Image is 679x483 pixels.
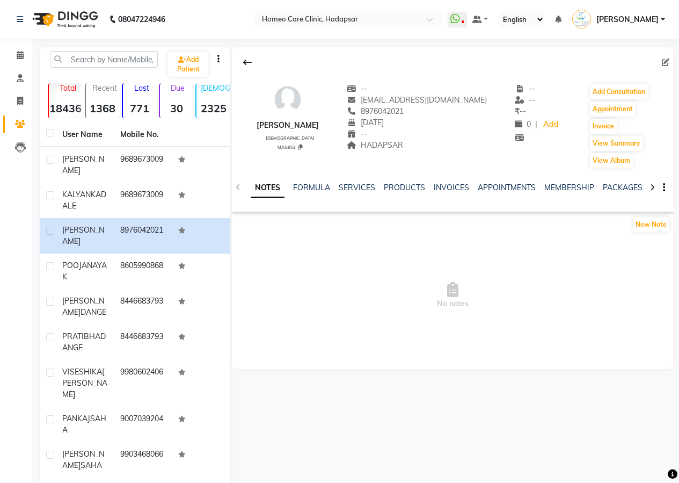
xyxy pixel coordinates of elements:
td: 9007039204 [114,407,172,442]
strong: 18436 [49,102,83,115]
a: PACKAGES [603,183,643,192]
span: [EMAIL_ADDRESS][DOMAIN_NAME] [347,95,487,105]
span: KALYAN [62,190,91,199]
span: HADAPSAR [347,140,404,150]
td: 9903468066 [114,442,172,478]
a: Add [542,117,560,132]
button: Invoice [590,119,617,134]
span: [PERSON_NAME] [62,449,104,470]
span: | [535,119,537,130]
b: 08047224946 [118,4,165,34]
a: SERVICES [339,183,375,192]
td: 8446683793 [114,289,172,325]
strong: 771 [123,102,157,115]
span: -- [347,129,368,139]
p: Total [53,83,83,93]
span: POOJA [62,261,87,270]
span: -- [515,95,535,105]
span: [PERSON_NAME] [596,14,659,25]
td: 9689673009 [114,147,172,183]
p: Due [162,83,194,93]
span: [PERSON_NAME] [62,154,104,175]
button: New Note [633,217,669,232]
p: Recent [90,83,120,93]
img: logo [27,4,101,34]
span: [PERSON_NAME] [62,367,107,399]
span: VISESHIKA [62,367,102,377]
div: Back to Client [236,52,259,73]
strong: 2325 [196,102,230,115]
th: Mobile No. [114,122,172,147]
span: No notes [232,242,674,349]
div: MAG953 [261,143,319,150]
span: 8976042021 [347,106,404,116]
td: 9980602406 [114,360,172,407]
span: DANGE [81,307,106,317]
img: avatar [272,83,304,116]
strong: 30 [160,102,194,115]
a: INVOICES [434,183,469,192]
td: 8976042021 [114,218,172,254]
span: -- [515,106,526,116]
span: -- [347,84,368,93]
th: User Name [56,122,114,147]
div: [PERSON_NAME] [257,120,319,131]
a: PRODUCTS [384,183,425,192]
span: PRATIBHA [62,331,100,341]
p: [DEMOGRAPHIC_DATA] [201,83,230,93]
span: PANKAJ [62,414,90,423]
span: 0 [515,119,531,129]
span: SAHA [81,460,102,470]
span: [DEMOGRAPHIC_DATA] [266,135,315,141]
button: Add Consultation [590,84,648,99]
a: APPOINTMENTS [478,183,536,192]
a: Add Patient [168,52,208,77]
td: 9689673009 [114,183,172,218]
a: MEMBERSHIP [544,183,594,192]
td: 8446683793 [114,325,172,360]
p: Lost [127,83,157,93]
span: [PERSON_NAME] [62,225,104,246]
img: Dr Komal Saste [572,10,591,28]
button: Appointment [590,102,636,117]
button: View Summary [590,136,643,151]
strong: 1368 [86,102,120,115]
td: 8605990868 [114,254,172,289]
span: [PERSON_NAME] [62,296,104,317]
span: [DATE] [347,118,384,127]
a: NOTES [251,178,284,198]
a: FORMULA [293,183,330,192]
button: View Album [590,153,633,168]
input: Search by Name/Mobile/Email/Code [50,51,158,68]
span: -- [515,84,535,93]
span: ₹ [515,106,520,116]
